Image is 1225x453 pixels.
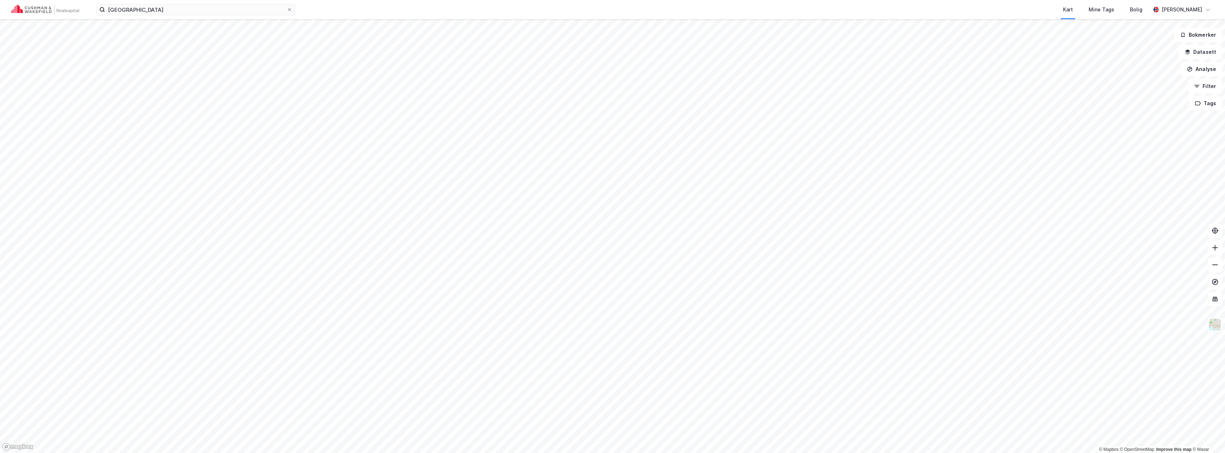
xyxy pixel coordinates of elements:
div: Kontrollprogram for chat [1189,419,1225,453]
div: Kart [1063,5,1073,14]
input: Søk på adresse, matrikkel, gårdeiere, leietakere eller personer [105,4,287,15]
img: Z [1208,318,1222,331]
button: Filter [1188,79,1222,93]
button: Datasett [1179,45,1222,59]
a: Improve this map [1156,447,1192,452]
button: Analyse [1181,62,1222,76]
img: cushman-wakefield-realkapital-logo.202ea83816669bd177139c58696a8fa1.svg [11,5,79,15]
a: Mapbox homepage [2,443,33,451]
button: Tags [1189,96,1222,110]
a: Mapbox [1099,447,1119,452]
iframe: Chat Widget [1189,419,1225,453]
div: Mine Tags [1089,5,1114,14]
div: Bolig [1130,5,1142,14]
div: [PERSON_NAME] [1162,5,1202,14]
button: Bokmerker [1174,28,1222,42]
a: OpenStreetMap [1120,447,1154,452]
